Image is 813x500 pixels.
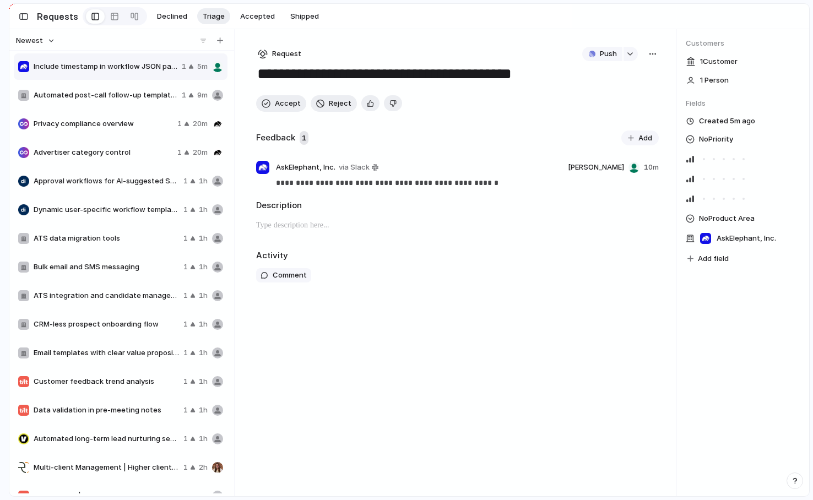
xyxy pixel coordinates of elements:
span: Multi-client Management | Higher client limits and tiered partner plans [34,462,179,473]
span: Advertiser category control [34,147,173,158]
span: Customers [686,38,800,49]
span: 1h [199,405,208,416]
span: Accepted [240,11,275,22]
span: 1 [177,147,182,158]
span: 1 [183,433,188,444]
span: No Priority [699,133,733,146]
span: 1 [183,319,188,330]
button: Add field [686,252,730,266]
span: 10m [644,162,659,173]
button: Push [582,47,622,61]
h2: Feedback [256,132,295,144]
span: 1h [199,204,208,215]
span: 1h [199,290,208,301]
button: Declined [151,8,193,25]
span: Accept [275,98,301,109]
span: Declined [157,11,187,22]
span: 1 [182,61,186,72]
span: 1 [177,118,182,129]
span: Customer feedback trend analysis [34,376,179,387]
span: [PERSON_NAME] [568,162,624,173]
span: 1h [199,433,208,444]
span: Newest [16,35,43,46]
span: 1h [199,233,208,244]
button: Accept [256,95,306,112]
span: CRM-less prospect onboarding flow [34,319,179,330]
span: 2h [199,462,208,473]
span: 1 [183,233,188,244]
span: Dynamic user-specific workflow templates [34,204,179,215]
span: 1h [199,347,208,358]
span: Add [638,133,652,144]
span: Automated long-term lead nurturing sequences with intelligent scoring [34,433,179,444]
h2: Requests [37,10,78,23]
button: Comment [256,268,311,282]
span: Include timestamp in workflow JSON payload [34,61,177,72]
span: 1h [199,262,208,273]
button: Request [256,47,303,61]
span: Reject [329,98,351,109]
span: 1 [300,131,308,145]
h2: Description [256,199,659,212]
span: Push [600,48,617,59]
h2: Activity [256,249,288,262]
span: 1h [199,176,208,187]
button: Triage [197,8,230,25]
button: Reject [311,95,357,112]
span: 1h [199,376,208,387]
span: Fields [686,98,800,109]
span: Triage [203,11,225,22]
span: Comment [273,270,307,281]
span: 5m [197,61,208,72]
span: Created 5m ago [699,116,755,127]
span: AskElephant, Inc. [276,162,335,173]
span: Shipped [290,11,319,22]
span: Request [272,48,301,59]
span: 1 [183,347,188,358]
span: 1 [183,462,188,473]
span: 1h [199,319,208,330]
span: Bulk email and SMS messaging [34,262,179,273]
span: 1 [183,376,188,387]
span: 1 [183,204,188,215]
span: 1 Person [700,75,729,86]
span: Privacy compliance overview [34,118,173,129]
span: 1 [183,262,188,273]
span: ATS data migration tools [34,233,179,244]
span: 9m [197,90,208,101]
span: ATS integration and candidate management templates [34,290,179,301]
button: Newest [14,34,57,48]
span: Automated post-call follow-up templates [34,90,177,101]
span: 20m [193,147,208,158]
button: Add [621,131,659,146]
span: 1 [183,176,188,187]
button: Accepted [235,8,280,25]
span: 1 [182,90,186,101]
span: Data validation in pre-meeting notes [34,405,179,416]
span: No Product Area [699,212,755,225]
button: Shipped [285,8,324,25]
span: AskElephant, Inc. [717,233,776,244]
span: 20m [193,118,208,129]
span: 1 Customer [700,56,738,67]
a: via Slack [337,161,381,174]
span: Email templates with clear value propositions [34,347,179,358]
span: 1 [183,405,188,416]
span: 1 [183,290,188,301]
span: Add field [698,253,729,264]
span: via Slack [339,162,370,173]
span: Approval workflows for AI-suggested Salesforce updates [34,176,179,187]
